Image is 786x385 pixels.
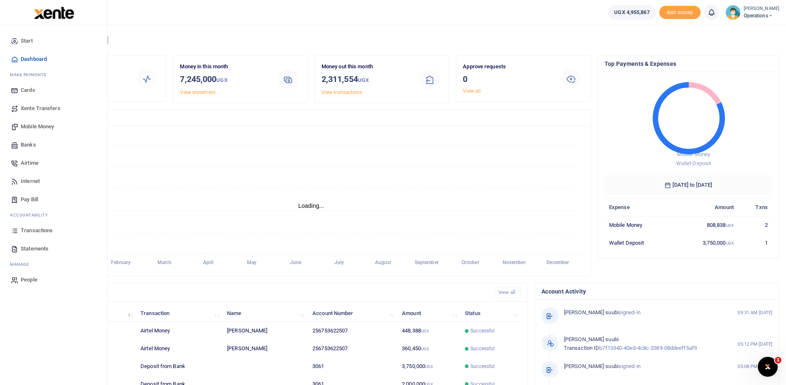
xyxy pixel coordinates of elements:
span: Transactions [21,226,53,235]
span: ake Payments [14,72,46,78]
td: 2 [738,216,772,234]
a: View all [495,287,521,298]
tspan: December [547,260,569,266]
span: Mobile Money [21,123,54,131]
th: Name: activate to sort column ascending [222,304,308,322]
a: profile-user [PERSON_NAME] Operations [726,5,779,20]
span: 1 [775,357,781,363]
td: 3,750,000 [397,358,460,375]
tspan: October [462,260,480,266]
tspan: March [157,260,172,266]
span: People [21,276,37,284]
td: Deposit from Bank [136,358,222,375]
span: Transaction ID [564,345,599,351]
span: Banks [21,141,36,149]
span: Internet [21,177,40,185]
td: 3,750,000 [675,234,738,251]
li: Ac [7,209,101,221]
a: Cards [7,81,101,99]
small: 05:08 PM [DATE] [738,363,772,370]
small: UGX [726,241,734,245]
img: logo-large [34,7,74,19]
span: UGX 4,955,867 [614,8,649,17]
a: Pay Bill [7,190,101,209]
small: UGX [358,77,369,83]
span: Pay Bill [21,195,38,204]
a: Add money [659,9,701,15]
span: Xente Transfers [21,104,60,113]
a: logo-small logo-large logo-large [33,9,74,15]
a: Dashboard [7,50,101,68]
small: UGX [421,329,429,333]
h3: 2,311,554 [322,73,411,87]
h4: Hello [PERSON_NAME] [31,36,779,45]
span: countability [16,212,48,218]
a: Statements [7,240,101,258]
tspan: February [111,260,131,266]
h4: Account Activity [542,287,772,296]
span: [PERSON_NAME] suubi [564,336,619,342]
th: Account Number: activate to sort column ascending [308,304,397,322]
h4: Transactions Overview [39,113,584,123]
li: M [7,258,101,271]
h3: 7,245,000 [180,73,269,87]
th: Expense [605,198,675,216]
td: 808,838 [675,216,738,234]
th: Amount [675,198,738,216]
tspan: June [290,260,302,266]
tspan: May [247,260,256,266]
td: 1 [738,234,772,251]
a: Internet [7,172,101,190]
td: [PERSON_NAME] [222,322,308,340]
a: Xente Transfers [7,99,101,118]
span: Successful [470,363,495,370]
td: [PERSON_NAME] [222,340,308,358]
tspan: September [415,260,439,266]
td: Mobile Money [605,216,675,234]
a: Mobile Money [7,118,101,136]
span: Mobile Money [677,151,710,157]
span: Add money [659,6,701,19]
tspan: November [503,260,526,266]
p: Money out this month [322,63,411,71]
p: signed-in [564,362,720,371]
a: Airtime [7,154,101,172]
a: UGX 4,955,867 [608,5,655,20]
p: Money in this month [180,63,269,71]
li: M [7,68,101,81]
a: Transactions [7,221,101,240]
small: UGX [421,346,429,351]
li: Wallet ballance [605,5,659,20]
span: Cards [21,86,35,94]
span: anage [14,261,29,267]
small: [PERSON_NAME] [744,5,779,12]
th: Amount: activate to sort column ascending [397,304,460,322]
h4: Recent Transactions [39,288,488,297]
img: profile-user [726,5,740,20]
iframe: Intercom live chat [758,357,778,377]
a: Start [7,32,101,50]
small: 05:12 PM [DATE] [738,341,772,348]
tspan: July [334,260,344,266]
span: [PERSON_NAME] suubi [564,309,619,315]
tspan: April [203,260,213,266]
span: Wallet Deposit [676,160,711,166]
h4: Top Payments & Expenses [605,59,772,68]
a: Banks [7,136,101,154]
td: Wallet Deposit [605,234,675,251]
span: Statements [21,245,48,253]
a: View transactions [322,89,363,95]
th: Transaction: activate to sort column ascending [136,304,222,322]
span: Operations [744,12,779,19]
span: Start [21,37,33,45]
li: Toup your wallet [659,6,701,19]
th: Status: activate to sort column ascending [460,304,521,322]
p: b7f13340-40ed-4c8c-2089-08ddeeff5af9 [564,335,720,353]
h3: 0 [463,73,552,85]
td: 360,450 [397,340,460,358]
a: View statement [180,89,215,95]
span: Dashboard [21,55,47,63]
td: 448,388 [397,322,460,340]
p: signed-in [564,308,720,317]
span: [PERSON_NAME] suubi [564,363,619,369]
